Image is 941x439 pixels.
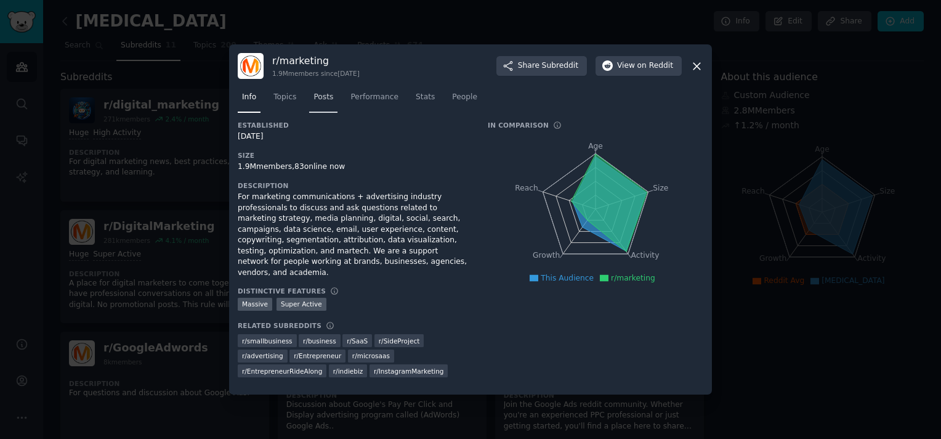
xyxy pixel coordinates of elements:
span: r/ SideProject [379,337,420,345]
span: Stats [416,92,435,103]
span: r/ InstagramMarketing [374,367,444,375]
span: r/ smallbusiness [242,337,293,345]
tspan: Size [653,184,668,192]
a: People [448,88,482,113]
span: Info [242,92,256,103]
h3: Description [238,181,470,190]
span: on Reddit [637,60,673,72]
h3: In Comparison [488,121,549,129]
a: Info [238,88,260,113]
span: r/ EntrepreneurRideAlong [242,367,322,375]
span: r/ advertising [242,351,283,360]
div: 1.9M members, 83 online now [238,162,470,173]
span: Share [518,60,578,72]
div: Massive [238,298,272,311]
span: r/ business [303,337,336,345]
img: marketing [238,53,264,79]
h3: Related Subreddits [238,321,321,330]
span: People [452,92,477,103]
span: Posts [313,92,333,103]
div: 1.9M members since [DATE] [272,69,360,78]
h3: r/ marketing [272,54,360,67]
tspan: Age [588,142,603,150]
span: r/ microsaas [352,351,390,360]
a: Stats [411,88,439,113]
tspan: Growth [533,251,560,260]
div: For marketing communications + advertising industry professionals to discuss and ask questions re... [238,192,470,278]
button: ShareSubreddit [496,56,587,76]
span: This Audience [541,274,594,282]
tspan: Activity [631,251,660,260]
a: Posts [309,88,337,113]
span: View [617,60,673,72]
button: Viewon Reddit [596,56,682,76]
h3: Established [238,121,470,129]
span: Topics [273,92,296,103]
a: Performance [346,88,403,113]
span: Performance [350,92,398,103]
h3: Size [238,151,470,160]
span: r/ SaaS [347,337,368,345]
tspan: Reach [515,184,538,192]
div: Super Active [277,298,326,311]
span: r/ indiebiz [333,367,363,375]
span: r/ Entrepreneur [294,351,341,360]
span: r/marketing [611,274,655,282]
a: Topics [269,88,301,113]
div: [DATE] [238,131,470,142]
h3: Distinctive Features [238,287,326,295]
span: Subreddit [542,60,578,72]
